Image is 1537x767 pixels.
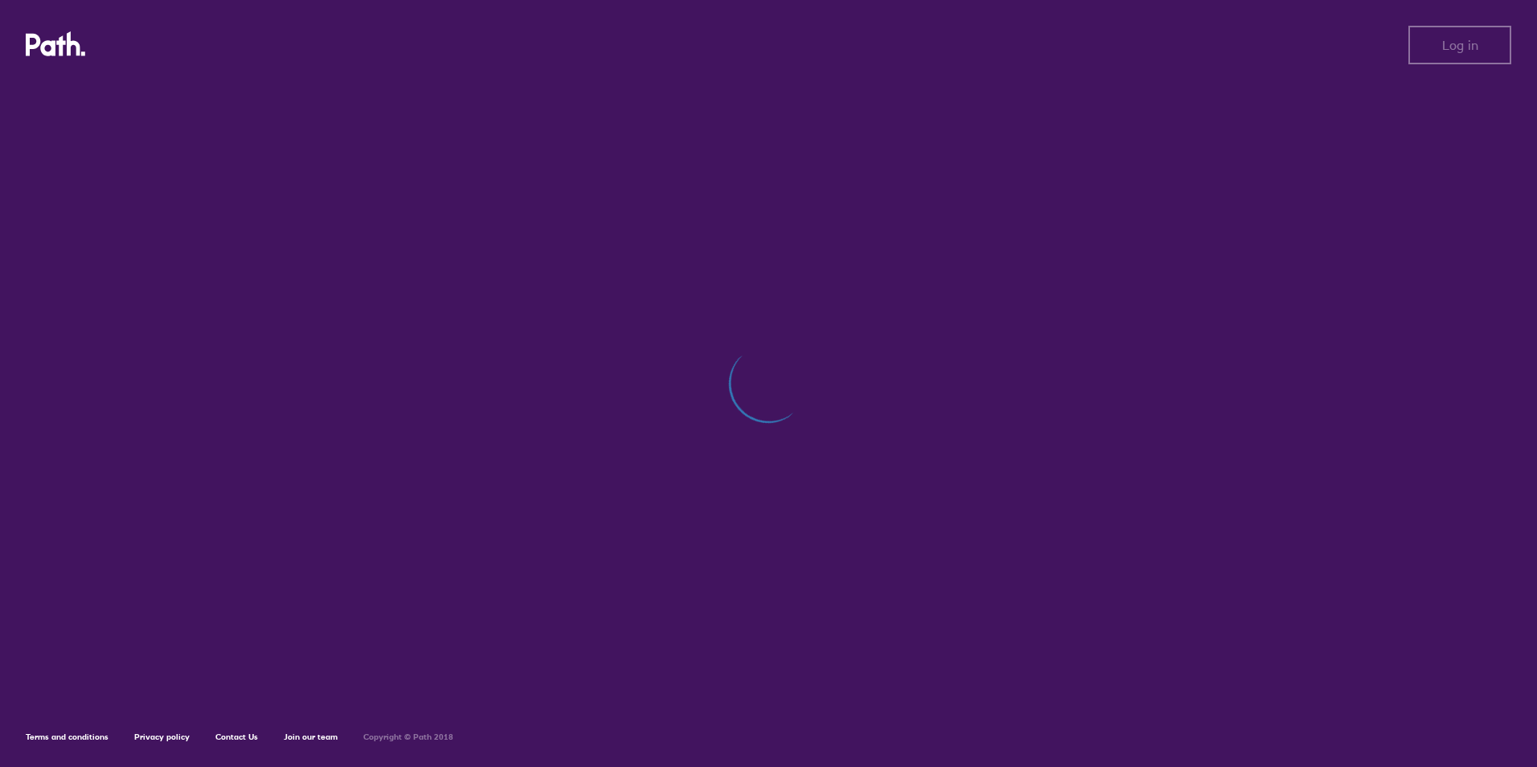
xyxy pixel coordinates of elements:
a: Contact Us [215,732,258,742]
a: Join our team [284,732,338,742]
button: Log in [1408,26,1511,64]
span: Log in [1442,38,1478,52]
a: Privacy policy [134,732,190,742]
h6: Copyright © Path 2018 [363,732,453,742]
a: Terms and conditions [26,732,109,742]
